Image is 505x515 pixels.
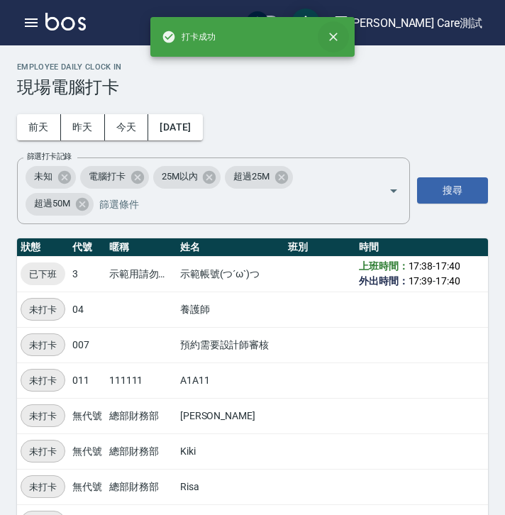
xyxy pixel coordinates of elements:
[61,114,105,140] button: 昨天
[177,362,284,398] td: A1A11
[69,327,106,362] td: 007
[409,260,433,272] span: 17:38
[355,238,497,257] th: 時間
[17,62,488,72] h2: Employee Daily Clock In
[409,275,433,287] span: 17:39
[106,433,177,469] td: 總部財務部
[26,166,76,189] div: 未知
[359,275,409,287] b: 外出時間：
[26,196,79,211] span: 超過50M
[162,30,216,44] span: 打卡成功
[26,193,94,216] div: 超過50M
[355,256,497,292] td: - -
[69,433,106,469] td: 無代號
[225,166,293,189] div: 超過25M
[69,238,106,257] th: 代號
[26,170,61,184] span: 未知
[359,260,409,272] b: 上班時間：
[69,256,106,292] td: 3
[106,256,177,292] td: 示範用請勿理會(Ou<)
[21,444,65,459] span: 未打卡
[177,327,284,362] td: 預約需要設計師審核
[177,238,284,257] th: 姓名
[327,9,488,38] button: [PERSON_NAME] Care測試
[177,256,284,292] td: 示範帳號(つ´ω`)つ
[96,192,364,216] input: 篩選條件
[69,292,106,327] td: 04
[21,338,65,353] span: 未打卡
[284,238,355,257] th: 班別
[106,398,177,433] td: 總部財務部
[225,170,278,184] span: 超過25M
[435,260,460,272] span: 17:40
[80,170,134,184] span: 電腦打卡
[177,433,284,469] td: Kiki
[350,14,482,32] div: [PERSON_NAME] Care測試
[105,114,149,140] button: 今天
[21,302,65,317] span: 未打卡
[177,398,284,433] td: [PERSON_NAME]
[17,77,488,97] h3: 現場電腦打卡
[45,13,86,31] img: Logo
[27,151,72,162] label: 篩選打卡記錄
[177,469,284,504] td: Risa
[106,469,177,504] td: 總部財務部
[292,9,320,37] button: save
[21,409,65,423] span: 未打卡
[21,480,65,494] span: 未打卡
[153,170,206,184] span: 25M以內
[177,292,284,327] td: 養護師
[21,267,65,282] span: 已下班
[318,21,349,52] button: close
[106,238,177,257] th: 暱稱
[435,275,460,287] span: 17:40
[153,166,221,189] div: 25M以內
[148,114,202,140] button: [DATE]
[80,166,149,189] div: 電腦打卡
[21,373,65,388] span: 未打卡
[417,177,488,204] button: 搜尋
[17,114,61,140] button: 前天
[382,179,405,202] button: Open
[69,398,106,433] td: 無代號
[17,238,69,257] th: 狀態
[69,362,106,398] td: 011
[106,362,177,398] td: 111111
[69,469,106,504] td: 無代號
